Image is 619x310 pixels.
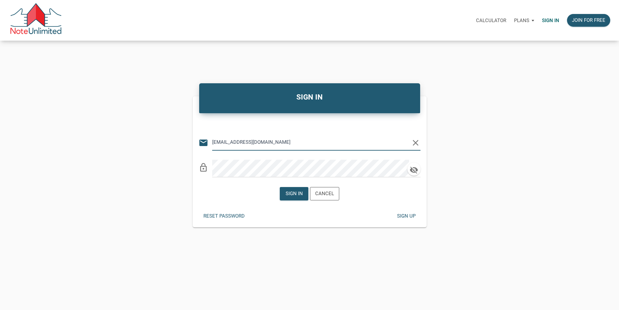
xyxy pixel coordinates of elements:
div: Reset password [203,212,245,220]
a: Sign in [538,10,563,31]
button: Cancel [310,187,339,200]
a: Calculator [472,10,510,31]
h4: SIGN IN [204,92,415,103]
p: Plans [514,18,529,23]
a: Plans [510,10,538,31]
button: Plans [510,11,538,30]
button: Sign in [280,187,308,200]
a: Join for free [563,10,614,31]
button: Reset password [199,210,250,222]
button: Join for free [567,14,610,27]
button: Sign up [392,210,420,222]
div: Sign up [397,212,415,220]
div: Join for free [572,17,605,24]
p: Sign in [542,18,559,23]
i: lock_outline [199,163,208,172]
i: clear [411,138,420,148]
img: NoteUnlimited [10,3,62,37]
div: Sign in [286,190,303,197]
i: email [199,138,208,148]
p: Calculator [476,18,506,23]
input: Email [212,135,411,150]
div: Cancel [315,190,334,197]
